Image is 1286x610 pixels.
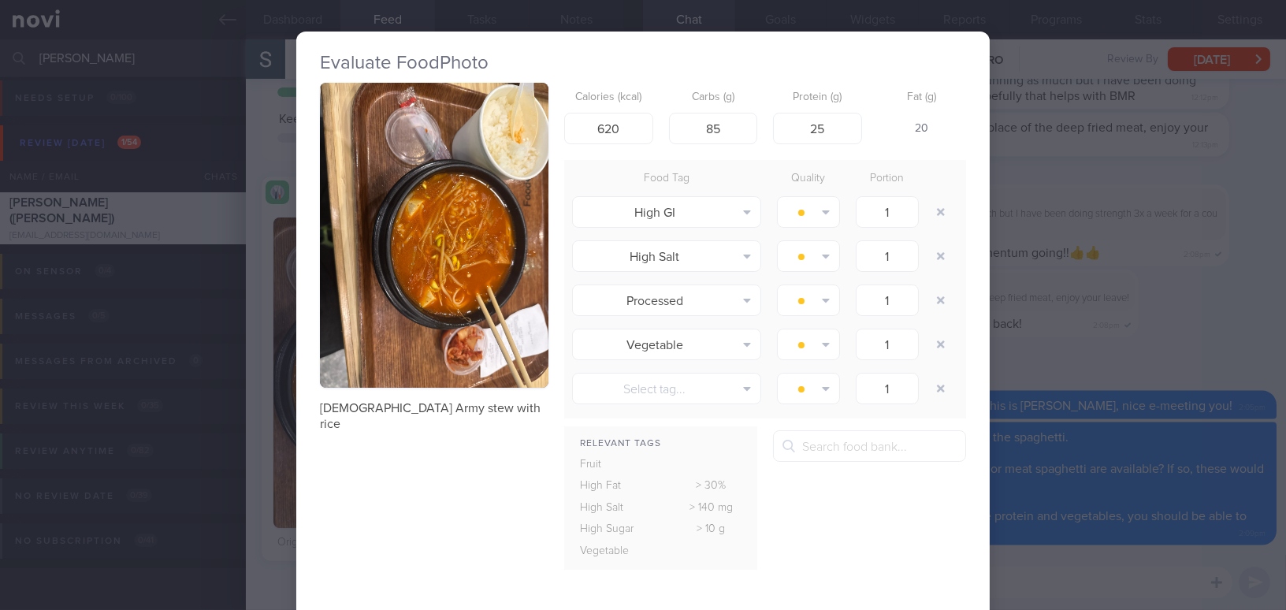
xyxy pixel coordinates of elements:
[564,168,769,190] div: Food Tag
[320,83,548,388] img: Korean Army stew with rice
[571,91,647,105] label: Calories (kcal)
[665,497,758,519] div: > 140 mg
[669,113,758,144] input: 33
[564,475,665,497] div: High Fat
[848,168,927,190] div: Portion
[564,497,665,519] div: High Salt
[878,113,967,146] div: 20
[564,454,665,476] div: Fruit
[564,113,653,144] input: 250
[856,240,919,272] input: 1.0
[856,329,919,360] input: 1.0
[884,91,961,105] label: Fat (g)
[320,51,966,75] h2: Evaluate Food Photo
[665,475,758,497] div: > 30%
[564,541,665,563] div: Vegetable
[564,434,757,454] div: Relevant Tags
[320,400,548,432] p: [DEMOGRAPHIC_DATA] Army stew with rice
[856,373,919,404] input: 1.0
[856,196,919,228] input: 1.0
[665,519,758,541] div: > 10 g
[572,373,761,404] button: Select tag...
[769,168,848,190] div: Quality
[572,196,761,228] button: High GI
[572,240,761,272] button: High Salt
[856,285,919,316] input: 1.0
[572,285,761,316] button: Processed
[675,91,752,105] label: Carbs (g)
[773,113,862,144] input: 9
[779,91,856,105] label: Protein (g)
[572,329,761,360] button: Vegetable
[564,519,665,541] div: High Sugar
[773,430,966,462] input: Search food bank...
